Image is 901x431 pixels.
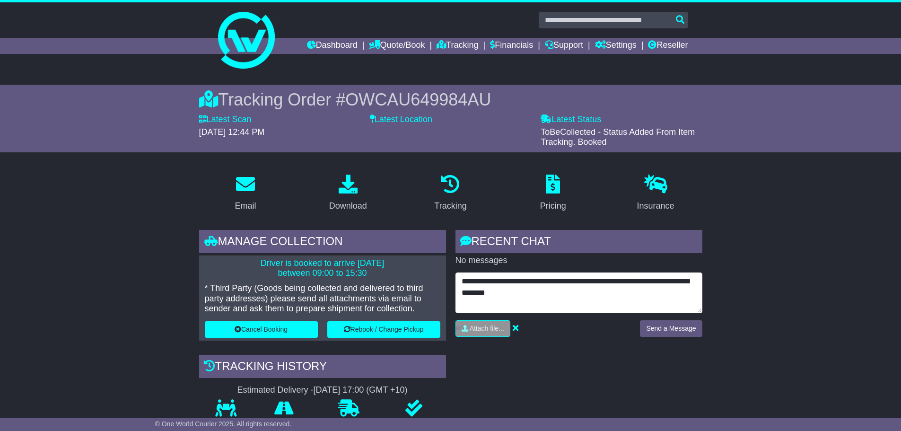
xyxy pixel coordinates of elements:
div: Tracking Order # [199,89,702,110]
div: Pricing [540,200,566,212]
a: Reseller [648,38,688,54]
div: Download [329,200,367,212]
div: [DATE] 17:00 (GMT +10) [314,385,408,396]
a: Tracking [428,171,472,216]
label: Latest Status [541,114,601,125]
div: Tracking [434,200,466,212]
div: Manage collection [199,230,446,255]
a: Download [323,171,373,216]
a: Settings [595,38,637,54]
button: Send a Message [640,320,702,337]
span: ToBeCollected - Status Added From Item Tracking. Booked [541,127,695,147]
div: Email [235,200,256,212]
a: Email [228,171,262,216]
span: OWCAU649984AU [345,90,491,109]
a: Tracking [437,38,478,54]
a: Quote/Book [369,38,425,54]
div: Estimated Delivery - [199,385,446,396]
span: © One World Courier 2025. All rights reserved. [155,420,292,428]
div: Insurance [637,200,674,212]
a: Support [545,38,583,54]
a: Dashboard [307,38,358,54]
a: Financials [490,38,533,54]
div: Tracking history [199,355,446,380]
label: Latest Scan [199,114,252,125]
p: Driver is booked to arrive [DATE] between 09:00 to 15:30 [205,258,440,279]
div: RECENT CHAT [455,230,702,255]
p: * Third Party (Goods being collected and delivered to third party addresses) please send all atta... [205,283,440,314]
span: [DATE] 12:44 PM [199,127,265,137]
p: No messages [455,255,702,266]
label: Latest Location [370,114,432,125]
a: Pricing [534,171,572,216]
button: Rebook / Change Pickup [327,321,440,338]
button: Cancel Booking [205,321,318,338]
a: Insurance [631,171,681,216]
